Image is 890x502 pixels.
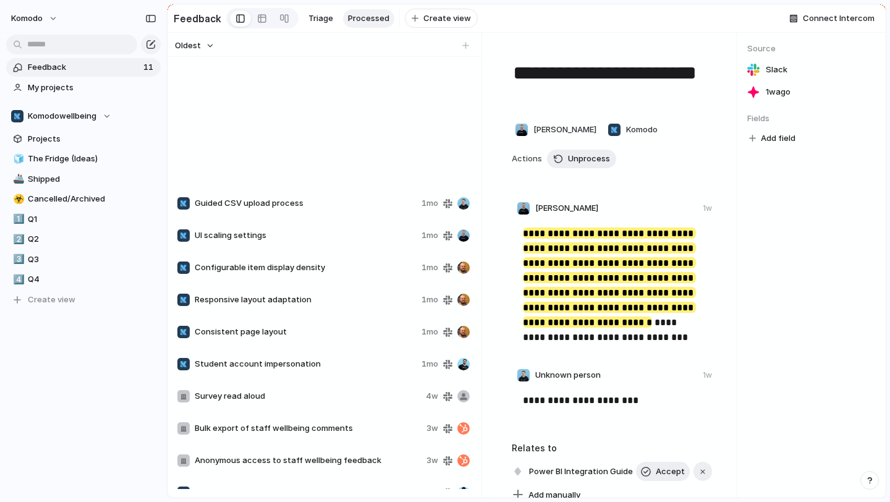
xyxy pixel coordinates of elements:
[6,130,161,148] a: Projects
[6,150,161,168] a: 🧊The Fridge (Ideas)
[11,253,23,266] button: 3️⃣
[28,233,156,245] span: Q2
[11,213,23,226] button: 1️⃣
[761,132,795,145] span: Add field
[175,40,201,52] span: Oldest
[512,120,600,140] button: [PERSON_NAME]
[533,124,596,136] span: [PERSON_NAME]
[195,422,422,435] span: Bulk export of staff wellbeing comments
[6,170,161,189] a: 🚢Shipped
[422,326,438,338] span: 1mo
[6,9,64,28] button: Komodo
[28,82,156,94] span: My projects
[6,79,161,97] a: My projects
[28,153,156,165] span: The Fridge (Ideas)
[422,294,438,306] span: 1mo
[195,390,421,402] span: Survey read aloud
[28,61,140,74] span: Feedback
[348,12,389,25] span: Processed
[426,487,438,499] span: 2w
[766,64,787,76] span: Slack
[422,358,438,370] span: 1mo
[766,86,790,98] span: 1w ago
[173,38,216,54] button: Oldest
[422,229,438,242] span: 1mo
[195,197,417,210] span: Guided CSV upload process
[343,9,394,28] a: Processed
[28,193,156,205] span: Cancelled/Archived
[195,358,417,370] span: Student account impersonation
[28,110,96,122] span: Komodowellbeing
[703,203,712,214] div: 1w
[13,273,22,287] div: 4️⃣
[13,192,22,206] div: ☣️
[28,173,156,185] span: Shipped
[636,462,690,482] button: Accept
[11,273,23,286] button: 4️⃣
[422,197,438,210] span: 1mo
[13,172,22,186] div: 🚢
[13,212,22,226] div: 1️⃣
[174,11,221,26] h2: Feedback
[604,120,661,140] button: Komodo
[747,61,876,79] a: Slack
[13,152,22,166] div: 🧊
[405,9,478,28] button: Create view
[747,130,797,147] button: Add field
[6,291,161,309] button: Create view
[28,253,156,266] span: Q3
[6,107,161,125] button: Komodowellbeing
[426,422,438,435] span: 3w
[525,463,637,480] span: Power BI Integration Guide
[626,124,658,136] span: Komodo
[11,153,23,165] button: 🧊
[13,252,22,266] div: 3️⃣
[195,487,422,499] span: Demo account data seeding
[308,12,333,25] span: Triage
[6,58,161,77] a: Feedback11
[6,210,161,229] a: 1️⃣Q1
[422,262,438,274] span: 1mo
[195,454,422,467] span: Anonymous access to staff wellbeing feedback
[784,9,879,28] button: Connect Intercom
[303,9,338,28] a: Triage
[803,12,875,25] span: Connect Intercom
[143,61,156,74] span: 11
[547,150,616,168] button: Unprocess
[535,202,598,215] span: [PERSON_NAME]
[6,190,161,208] a: ☣️Cancelled/Archived
[195,326,417,338] span: Consistent page layout
[11,233,23,245] button: 2️⃣
[6,230,161,249] a: 2️⃣Q2
[11,173,23,185] button: 🚢
[426,390,438,402] span: 4w
[28,213,156,226] span: Q1
[512,153,542,165] span: Actions
[28,273,156,286] span: Q4
[11,193,23,205] button: ☣️
[195,294,417,306] span: Responsive layout adaptation
[426,454,438,467] span: 3w
[512,441,712,454] h3: Relates to
[535,369,601,381] span: Unknown person
[747,43,876,55] span: Source
[11,12,43,25] span: Komodo
[195,262,417,274] span: Configurable item display density
[13,232,22,247] div: 2️⃣
[528,489,580,501] span: Add manually
[747,113,876,125] span: Fields
[6,270,161,289] a: 4️⃣Q4
[6,250,161,269] a: 3️⃣Q3
[568,153,610,165] span: Unprocess
[28,133,156,145] span: Projects
[195,229,417,242] span: UI scaling settings
[703,370,712,381] div: 1w
[28,294,75,306] span: Create view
